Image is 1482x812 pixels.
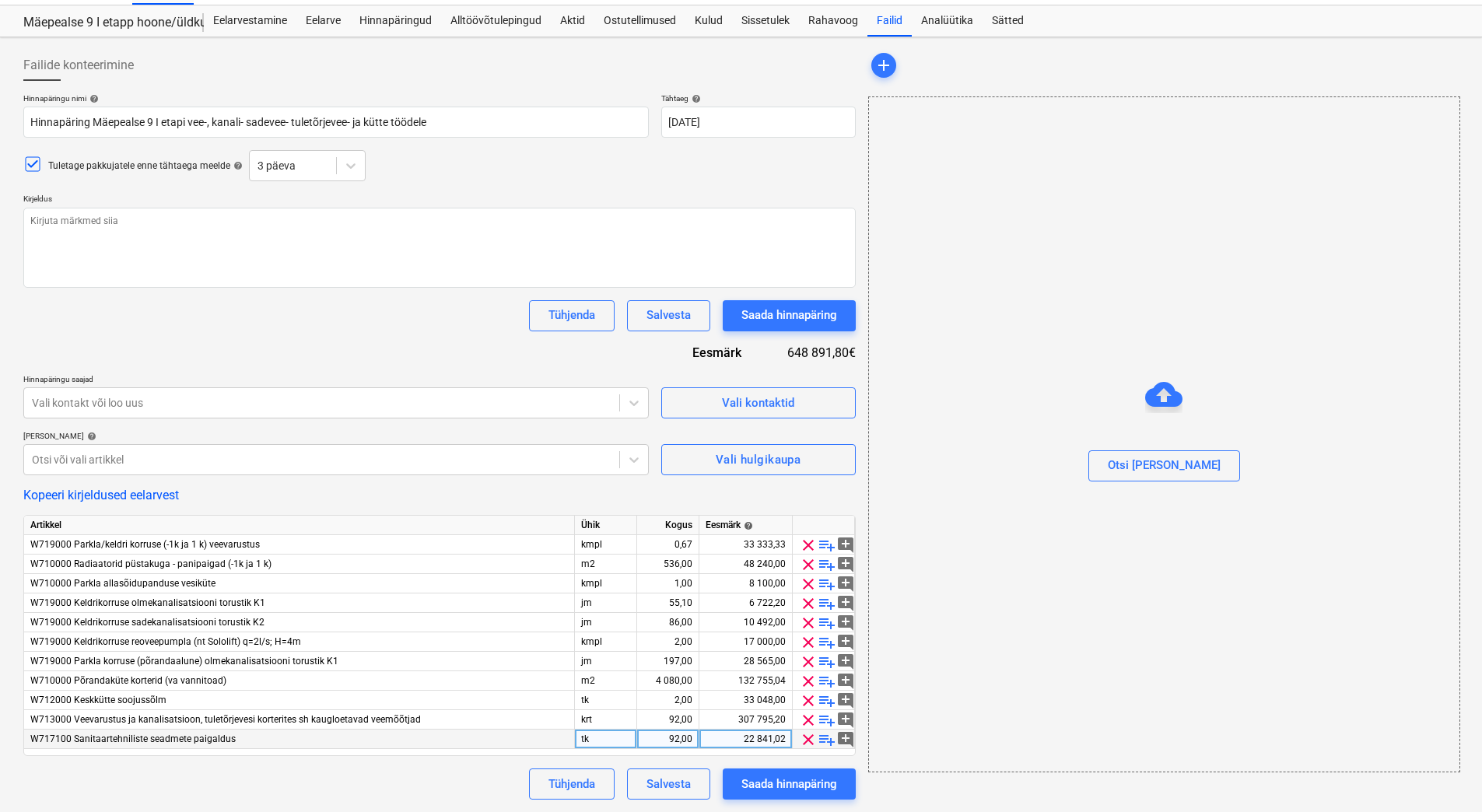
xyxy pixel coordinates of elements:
[594,5,685,37] a: Ostutellimused
[30,733,236,744] span: W717100 Sanitaartehniliste seadmete paigaldus
[799,730,818,749] span: clear
[551,5,594,37] a: Aktid
[732,5,799,37] a: Sissetulek
[799,672,818,691] span: clear
[548,305,595,325] div: Tühjenda
[23,194,856,207] p: Kirjeldus
[766,344,856,362] div: 648 891,80€
[799,555,818,574] span: clear
[867,5,912,37] a: Failid
[529,300,615,331] button: Tühjenda
[643,535,692,555] div: 0,67
[836,653,855,671] span: add_comment
[627,768,710,800] button: Salvesta
[646,305,691,325] div: Salvesta
[23,93,649,103] div: Hinnapäringu nimi
[1088,450,1240,481] button: Otsi [PERSON_NAME]
[818,614,836,632] span: playlist_add
[575,671,637,691] div: m2
[741,774,837,794] div: Saada hinnapäring
[706,574,786,593] div: 8 100,00
[575,632,637,652] div: kmpl
[30,675,226,686] span: W710000 Põrandaküte korterid (va vannitoad)
[799,711,818,730] span: clear
[799,594,818,613] span: clear
[723,300,856,331] button: Saada hinnapäring
[818,575,836,593] span: playlist_add
[818,691,836,710] span: playlist_add
[1108,455,1221,475] div: Otsi [PERSON_NAME]
[575,652,637,671] div: jm
[716,450,801,470] div: Vali hulgikaupa
[30,578,215,589] span: W710000 Parkla allasõidupanduse vesiküte
[441,5,551,37] a: Alltöövõtulepingud
[84,432,96,441] span: help
[643,730,692,749] div: 92,00
[30,695,166,705] span: W712000 Keskkütte soojussõlm
[706,632,786,652] div: 17 000,00
[643,574,692,593] div: 1,00
[836,594,855,613] span: add_comment
[688,94,701,103] span: help
[661,93,856,103] div: Tähtaeg
[685,5,732,37] div: Kulud
[30,597,265,608] span: W719000 Keldrikorruse olmekanalisatsiooni torustik K1
[661,107,856,138] input: Tähtaega pole täpsustatud
[646,774,691,794] div: Salvesta
[818,633,836,652] span: playlist_add
[30,714,421,725] span: W713000 Veevarustus ja kanalisatsioon, tuletõrjevesi korterites sh kaugloetavad veemõõtjad
[799,614,818,632] span: clear
[23,488,179,502] button: Kopeeri kirjeldused eelarvest
[643,710,692,730] div: 92,00
[48,159,243,173] div: Tuletage pakkujatele enne tähtaega meelde
[706,730,786,749] div: 22 841,02
[983,5,1033,37] a: Sätted
[836,575,855,593] span: add_comment
[836,536,855,555] span: add_comment
[575,574,637,593] div: kmpl
[706,691,786,710] div: 33 048,00
[836,614,855,632] span: add_comment
[575,555,637,574] div: m2
[296,5,350,37] a: Eelarve
[722,393,794,413] div: Vali kontaktid
[706,710,786,730] div: 307 795,20
[799,653,818,671] span: clear
[818,730,836,749] span: playlist_add
[836,672,855,691] span: add_comment
[86,94,99,103] span: help
[741,305,837,325] div: Saada hinnapäring
[350,5,441,37] a: Hinnapäringud
[818,672,836,691] span: playlist_add
[868,96,1460,772] div: Otsi [PERSON_NAME]
[874,56,893,75] span: add
[706,555,786,574] div: 48 240,00
[706,516,786,535] div: Eesmärk
[30,617,265,628] span: W719000 Keldrikorruse sadekanalisatsiooni torustik K2
[575,593,637,613] div: jm
[204,5,296,37] a: Eelarvestamine
[575,691,637,710] div: tk
[653,344,766,362] div: Eesmärk
[818,555,836,574] span: playlist_add
[627,300,710,331] button: Salvesta
[643,671,692,691] div: 4 080,00
[912,5,983,37] a: Analüütika
[706,671,786,691] div: 132 755,04
[1404,737,1482,812] iframe: Chat Widget
[818,594,836,613] span: playlist_add
[799,5,867,37] a: Rahavoog
[836,633,855,652] span: add_comment
[24,516,575,535] div: Artikkel
[799,575,818,593] span: clear
[643,613,692,632] div: 86,00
